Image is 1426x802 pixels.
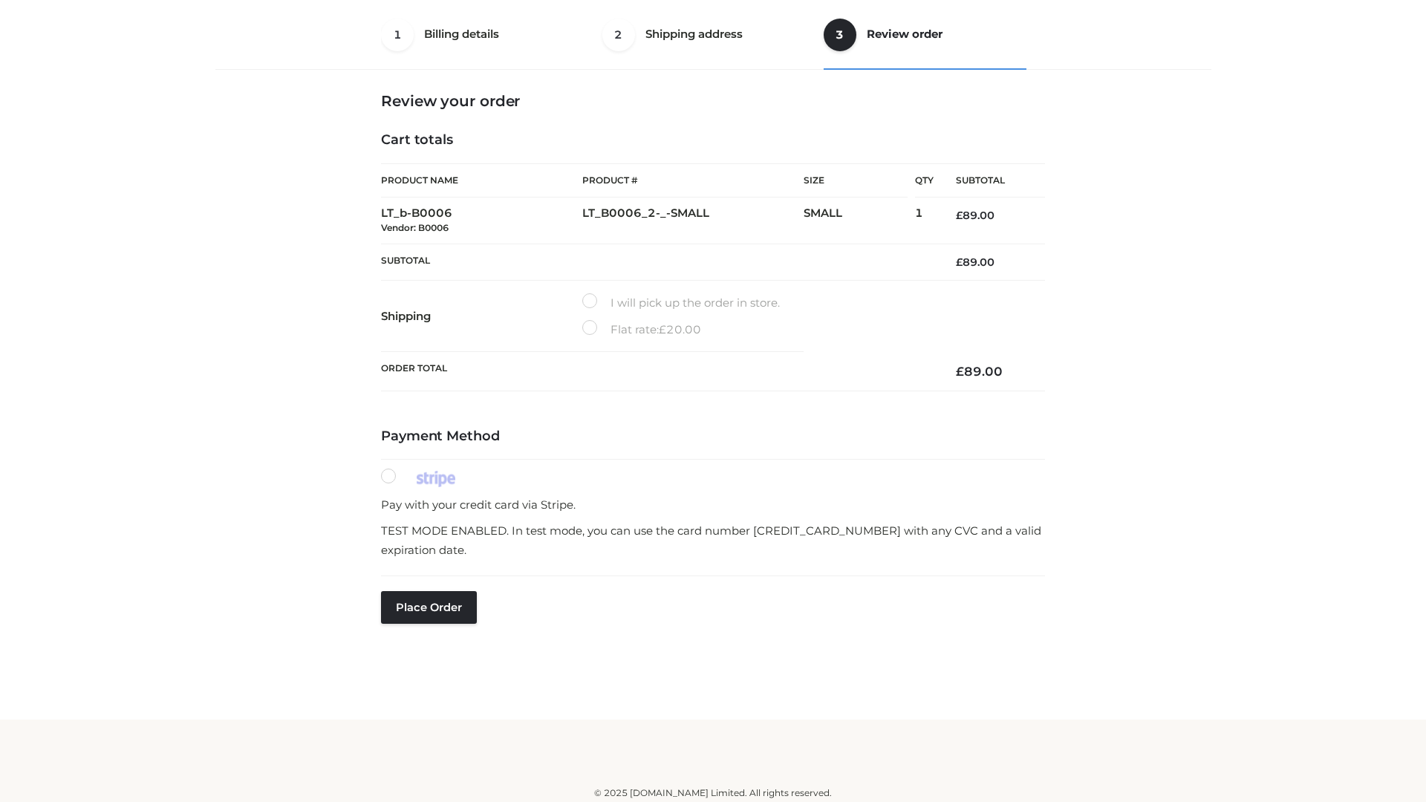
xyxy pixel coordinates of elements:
span: £ [956,255,963,269]
h4: Cart totals [381,132,1045,149]
bdi: 89.00 [956,255,994,269]
bdi: 20.00 [659,322,701,336]
label: I will pick up the order in store. [582,293,780,313]
bdi: 89.00 [956,209,994,222]
td: LT_B0006_2-_-SMALL [582,198,804,244]
th: Subtotal [934,164,1045,198]
button: Place order [381,591,477,624]
span: £ [956,364,964,379]
th: Product # [582,163,804,198]
td: 1 [915,198,934,244]
p: TEST MODE ENABLED. In test mode, you can use the card number [CREDIT_CARD_NUMBER] with any CVC an... [381,521,1045,559]
th: Subtotal [381,244,934,280]
th: Qty [915,163,934,198]
small: Vendor: B0006 [381,222,449,233]
p: Pay with your credit card via Stripe. [381,495,1045,515]
th: Shipping [381,281,582,352]
label: Flat rate: [582,320,701,339]
td: LT_b-B0006 [381,198,582,244]
bdi: 89.00 [956,364,1003,379]
span: £ [659,322,666,336]
th: Product Name [381,163,582,198]
span: £ [956,209,963,222]
th: Size [804,164,908,198]
h3: Review your order [381,92,1045,110]
td: SMALL [804,198,915,244]
th: Order Total [381,352,934,391]
h4: Payment Method [381,428,1045,445]
div: © 2025 [DOMAIN_NAME] Limited. All rights reserved. [221,786,1205,801]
